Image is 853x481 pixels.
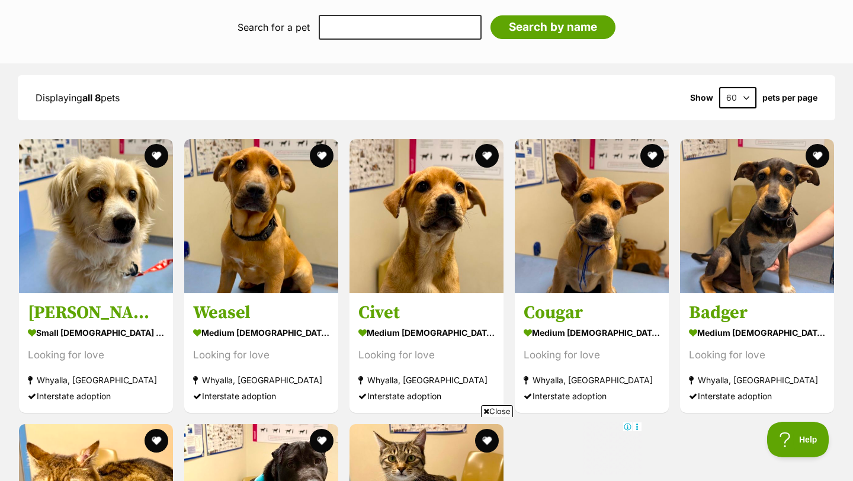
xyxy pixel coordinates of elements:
div: Interstate adoption [689,388,825,404]
span: Displaying pets [36,92,120,104]
div: medium [DEMOGRAPHIC_DATA] Dog [193,324,329,341]
strong: all 8 [82,92,101,104]
button: favourite [475,144,499,168]
div: Interstate adoption [193,388,329,404]
div: Interstate adoption [358,388,495,404]
iframe: Help Scout Beacon - Open [767,422,829,457]
input: Search by name [490,15,615,39]
h3: [PERSON_NAME] [28,302,164,324]
div: Interstate adoption [524,388,660,404]
img: Cougar [515,139,669,293]
a: [PERSON_NAME] small [DEMOGRAPHIC_DATA] Dog Looking for love Whyalla, [GEOGRAPHIC_DATA] Interstate... [19,293,173,413]
img: Badger [680,139,834,293]
iframe: Advertisement [211,422,642,475]
h3: Weasel [193,302,329,324]
div: small [DEMOGRAPHIC_DATA] Dog [28,324,164,341]
button: favourite [145,144,168,168]
span: Show [690,93,713,102]
div: Interstate adoption [28,388,164,404]
div: Whyalla, [GEOGRAPHIC_DATA] [358,372,495,388]
div: Looking for love [524,347,660,363]
a: Badger medium [DEMOGRAPHIC_DATA] Dog Looking for love Whyalla, [GEOGRAPHIC_DATA] Interstate adopt... [680,293,834,413]
img: Weasel [184,139,338,293]
div: Looking for love [193,347,329,363]
span: Close [481,405,513,417]
img: Otto [19,139,173,293]
div: Whyalla, [GEOGRAPHIC_DATA] [689,372,825,388]
div: Whyalla, [GEOGRAPHIC_DATA] [193,372,329,388]
div: medium [DEMOGRAPHIC_DATA] Dog [524,324,660,341]
a: Civet medium [DEMOGRAPHIC_DATA] Dog Looking for love Whyalla, [GEOGRAPHIC_DATA] Interstate adopti... [349,293,504,413]
div: Whyalla, [GEOGRAPHIC_DATA] [524,372,660,388]
div: Looking for love [28,347,164,363]
div: Looking for love [358,347,495,363]
button: favourite [145,429,168,453]
button: favourite [310,144,333,168]
img: Civet [349,139,504,293]
div: Whyalla, [GEOGRAPHIC_DATA] [28,372,164,388]
h3: Cougar [524,302,660,324]
a: Weasel medium [DEMOGRAPHIC_DATA] Dog Looking for love Whyalla, [GEOGRAPHIC_DATA] Interstate adopt... [184,293,338,413]
div: Looking for love [689,347,825,363]
h3: Badger [689,302,825,324]
button: favourite [806,144,829,168]
label: Search for a pet [238,22,310,33]
label: pets per page [762,93,817,102]
h3: Civet [358,302,495,324]
div: medium [DEMOGRAPHIC_DATA] Dog [689,324,825,341]
a: Cougar medium [DEMOGRAPHIC_DATA] Dog Looking for love Whyalla, [GEOGRAPHIC_DATA] Interstate adopt... [515,293,669,413]
div: medium [DEMOGRAPHIC_DATA] Dog [358,324,495,341]
button: favourite [640,144,664,168]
